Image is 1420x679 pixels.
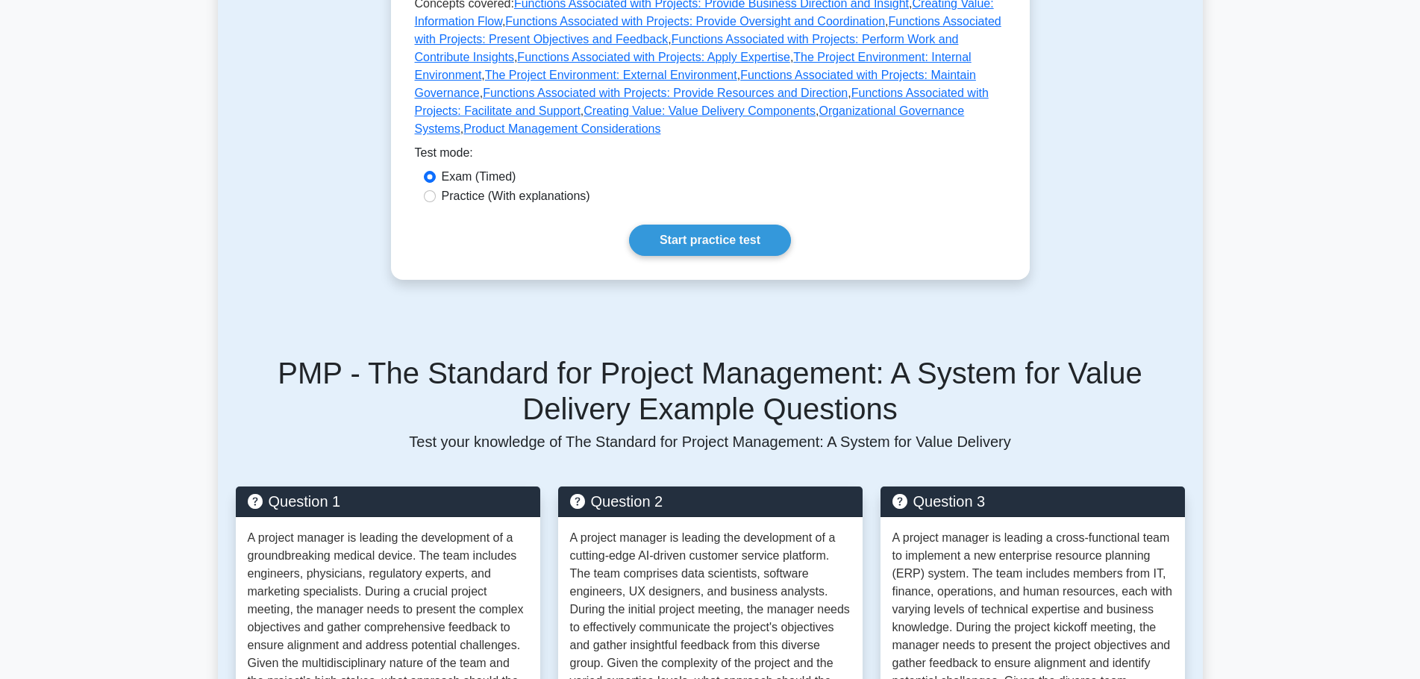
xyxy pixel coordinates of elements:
[505,15,885,28] a: Functions Associated with Projects: Provide Oversight and Coordination
[483,87,848,99] a: Functions Associated with Projects: Provide Resources and Direction
[415,144,1006,168] div: Test mode:
[570,492,851,510] h5: Question 2
[892,492,1173,510] h5: Question 3
[584,104,816,117] a: Creating Value: Value Delivery Components
[236,355,1185,427] h5: PMP - The Standard for Project Management: A System for Value Delivery Example Questions
[248,492,528,510] h5: Question 1
[415,104,965,135] a: Organizational Governance Systems
[442,187,590,205] label: Practice (With explanations)
[629,225,791,256] a: Start practice test
[442,168,516,186] label: Exam (Timed)
[485,69,737,81] a: The Project Environment: External Environment
[415,33,959,63] a: Functions Associated with Projects: Perform Work and Contribute Insights
[517,51,790,63] a: Functions Associated with Projects: Apply Expertise
[236,433,1185,451] p: Test your knowledge of The Standard for Project Management: A System for Value Delivery
[463,122,660,135] a: Product Management Considerations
